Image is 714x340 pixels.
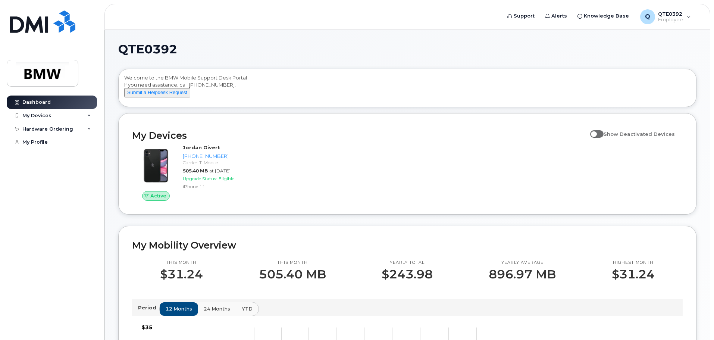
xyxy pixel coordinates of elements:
[489,268,556,281] p: 896.97 MB
[612,268,655,281] p: $31.24
[132,144,263,201] a: ActiveJordan Givert[PHONE_NUMBER]Carrier: T-Mobile505.40 MBat [DATE]Upgrade Status:EligibleiPhone 11
[259,260,326,266] p: This month
[183,153,260,160] div: [PHONE_NUMBER]
[138,148,174,184] img: iPhone_11.jpg
[219,176,234,181] span: Eligible
[382,260,433,266] p: Yearly total
[160,260,203,266] p: This month
[209,168,231,174] span: at [DATE]
[183,144,220,150] strong: Jordan Givert
[118,44,177,55] span: QTE0392
[124,74,690,104] div: Welcome to the BMW Mobile Support Desk Portal If you need assistance, call [PHONE_NUMBER].
[183,183,260,190] div: iPhone 11
[204,305,230,312] span: 24 months
[132,130,586,141] h2: My Devices
[590,127,596,133] input: Show Deactivated Devices
[160,268,203,281] p: $31.24
[604,131,675,137] span: Show Deactivated Devices
[150,192,166,199] span: Active
[242,305,253,312] span: YTD
[124,89,190,95] a: Submit a Helpdesk Request
[259,268,326,281] p: 505.40 MB
[132,240,683,251] h2: My Mobility Overview
[612,260,655,266] p: Highest month
[382,268,433,281] p: $243.98
[138,304,159,311] p: Period
[183,168,208,174] span: 505.40 MB
[489,260,556,266] p: Yearly average
[183,159,260,166] div: Carrier: T-Mobile
[124,88,190,97] button: Submit a Helpdesk Request
[141,324,153,331] tspan: $35
[183,176,217,181] span: Upgrade Status:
